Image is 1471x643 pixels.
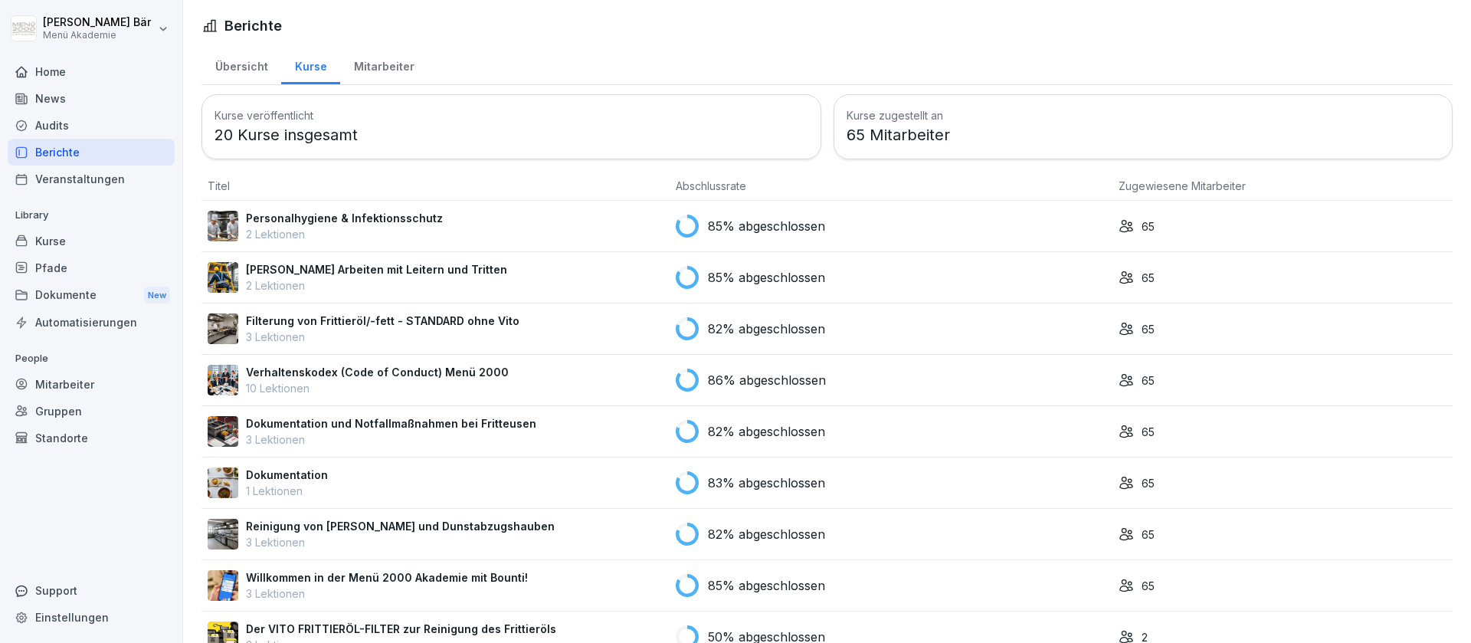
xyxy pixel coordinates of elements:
[246,415,536,431] p: Dokumentation und Notfallmaßnahmen bei Fritteusen
[201,45,281,84] a: Übersicht
[246,261,507,277] p: [PERSON_NAME] Arbeiten mit Leitern und Tritten
[8,85,175,112] a: News
[847,107,1440,123] h3: Kurse zugestellt an
[208,211,238,241] img: tq1iwfpjw7gb8q143pboqzza.png
[8,254,175,281] a: Pfade
[246,534,555,550] p: 3 Lektionen
[215,123,808,146] p: 20 Kurse insgesamt
[8,203,175,228] p: Library
[208,416,238,447] img: t30obnioake0y3p0okzoia1o.png
[708,217,825,235] p: 85% abgeschlossen
[246,380,509,396] p: 10 Lektionen
[246,364,509,380] p: Verhaltenskodex (Code of Conduct) Menü 2000
[246,467,328,483] p: Dokumentation
[1142,475,1155,491] p: 65
[847,123,1440,146] p: 65 Mitarbeiter
[670,172,1112,201] th: Abschlussrate
[8,281,175,310] div: Dokumente
[246,210,443,226] p: Personalhygiene & Infektionsschutz
[246,586,528,602] p: 3 Lektionen
[8,309,175,336] a: Automatisierungen
[1142,372,1155,389] p: 65
[1142,218,1155,235] p: 65
[224,15,282,36] h1: Berichte
[708,320,825,338] p: 82% abgeschlossen
[281,45,340,84] a: Kurse
[246,313,519,329] p: Filterung von Frittieröl/-fett - STANDARD ohne Vito
[246,621,556,637] p: Der VITO FRITTIERÖL-FILTER zur Reinigung des Frittieröls
[1142,424,1155,440] p: 65
[43,30,151,41] p: Menü Akademie
[1142,321,1155,337] p: 65
[208,365,238,395] img: hh3kvobgi93e94d22i1c6810.png
[8,139,175,166] a: Berichte
[8,58,175,85] a: Home
[208,570,238,601] img: xh3bnih80d1pxcetv9zsuevg.png
[208,519,238,550] img: mfnj94a6vgl4cypi86l5ezmw.png
[215,107,808,123] h3: Kurse veröffentlicht
[8,228,175,254] a: Kurse
[208,313,238,344] img: lnrteyew03wyeg2dvomajll7.png
[43,16,151,29] p: [PERSON_NAME] Bär
[1142,527,1155,543] p: 65
[8,577,175,604] div: Support
[246,518,555,534] p: Reinigung von [PERSON_NAME] und Dunstabzugshauben
[708,525,825,543] p: 82% abgeschlossen
[246,431,536,448] p: 3 Lektionen
[708,576,825,595] p: 85% abgeschlossen
[208,262,238,293] img: v7bxruicv7vvt4ltkcopmkzf.png
[208,179,230,192] span: Titel
[246,483,328,499] p: 1 Lektionen
[246,277,507,294] p: 2 Lektionen
[1142,270,1155,286] p: 65
[8,346,175,371] p: People
[340,45,428,84] a: Mitarbeiter
[246,226,443,242] p: 2 Lektionen
[8,281,175,310] a: DokumenteNew
[8,425,175,451] a: Standorte
[8,112,175,139] a: Audits
[246,329,519,345] p: 3 Lektionen
[208,467,238,498] img: jg117puhp44y4en97z3zv7dk.png
[708,474,825,492] p: 83% abgeschlossen
[8,604,175,631] a: Einstellungen
[708,371,826,389] p: 86% abgeschlossen
[246,569,528,586] p: Willkommen in der Menü 2000 Akademie mit Bounti!
[708,268,825,287] p: 85% abgeschlossen
[1119,179,1246,192] span: Zugewiesene Mitarbeiter
[8,166,175,192] a: Veranstaltungen
[144,287,170,304] div: New
[708,422,825,441] p: 82% abgeschlossen
[1142,578,1155,594] p: 65
[8,371,175,398] a: Mitarbeiter
[8,398,175,425] a: Gruppen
